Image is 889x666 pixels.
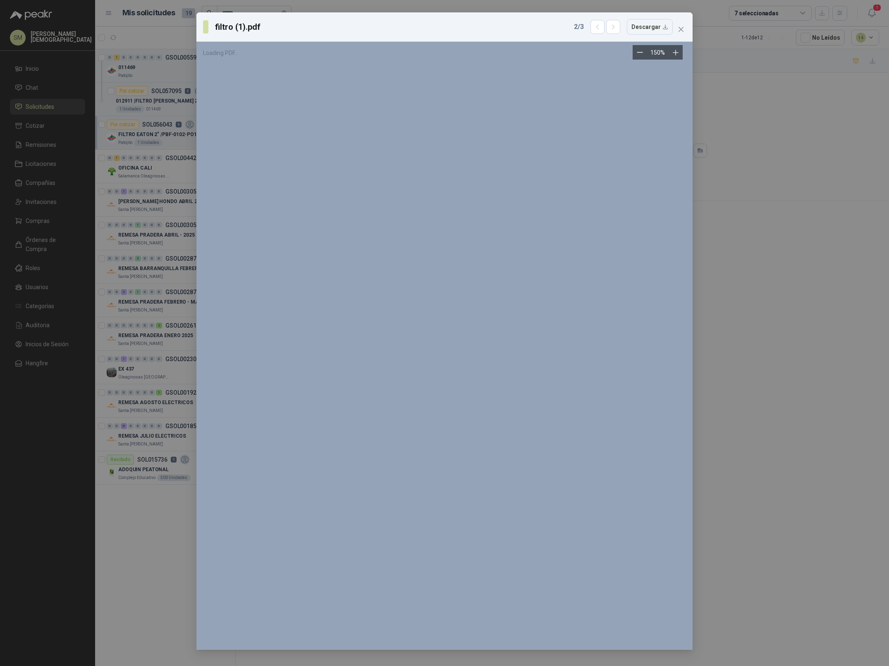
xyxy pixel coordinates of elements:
div: Loading PDF… [203,48,686,57]
h3: filtro (1).pdf [215,21,262,33]
span: close [678,26,684,33]
span: 2 / 3 [574,22,584,32]
button: Zoom in [668,45,683,60]
button: Descargar [627,19,673,35]
button: Zoom out [633,45,647,60]
button: Close [674,23,688,36]
div: 150 % [650,48,665,57]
